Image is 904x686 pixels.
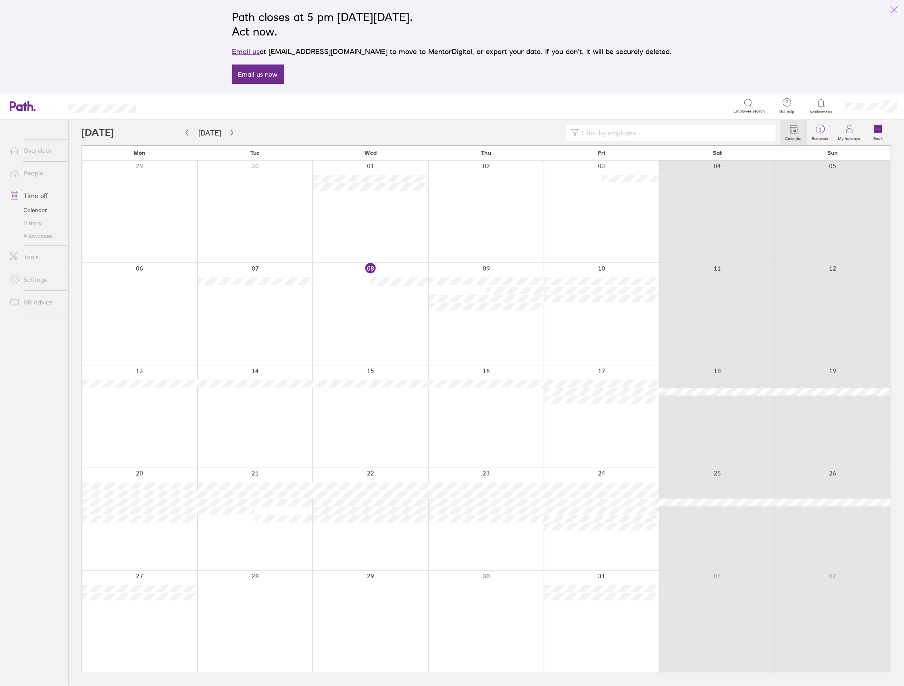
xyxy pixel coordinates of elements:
[3,294,68,310] a: HR advice
[3,204,68,217] a: Calendar
[3,142,68,158] a: Overview
[828,150,838,156] span: Sun
[3,165,68,181] a: People
[807,120,833,146] a: 1Requests
[833,120,865,146] a: My holidays
[833,134,865,141] label: My holidays
[481,150,492,156] span: Thu
[781,120,807,146] a: Calendar
[579,125,771,140] input: Filter by employee
[133,150,146,156] span: Mon
[365,150,377,156] span: Wed
[3,229,68,242] a: Allowances
[232,65,284,84] a: Email us now
[807,134,833,141] label: Requests
[3,249,68,265] a: Tools
[232,47,260,56] a: Email us
[808,110,835,115] span: Notifications
[158,102,179,109] div: Search
[808,98,835,115] a: Notifications
[869,134,888,141] label: Book
[713,150,722,156] span: Sat
[3,188,68,204] a: Time off
[192,126,227,140] button: [DATE]
[781,134,807,141] label: Calendar
[3,271,68,288] a: Settings
[734,109,765,114] span: Employee search
[865,120,891,146] a: Book
[232,46,672,57] p: at [EMAIL_ADDRESS][DOMAIN_NAME] to move to MentorDigital, or export your data. If you don’t, it w...
[807,126,833,133] span: 1
[250,150,260,156] span: Tue
[598,150,606,156] span: Fri
[232,10,672,39] h2: Path closes at 5 pm [DATE][DATE]. Act now.
[774,109,800,114] span: Get help
[3,217,68,229] a: History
